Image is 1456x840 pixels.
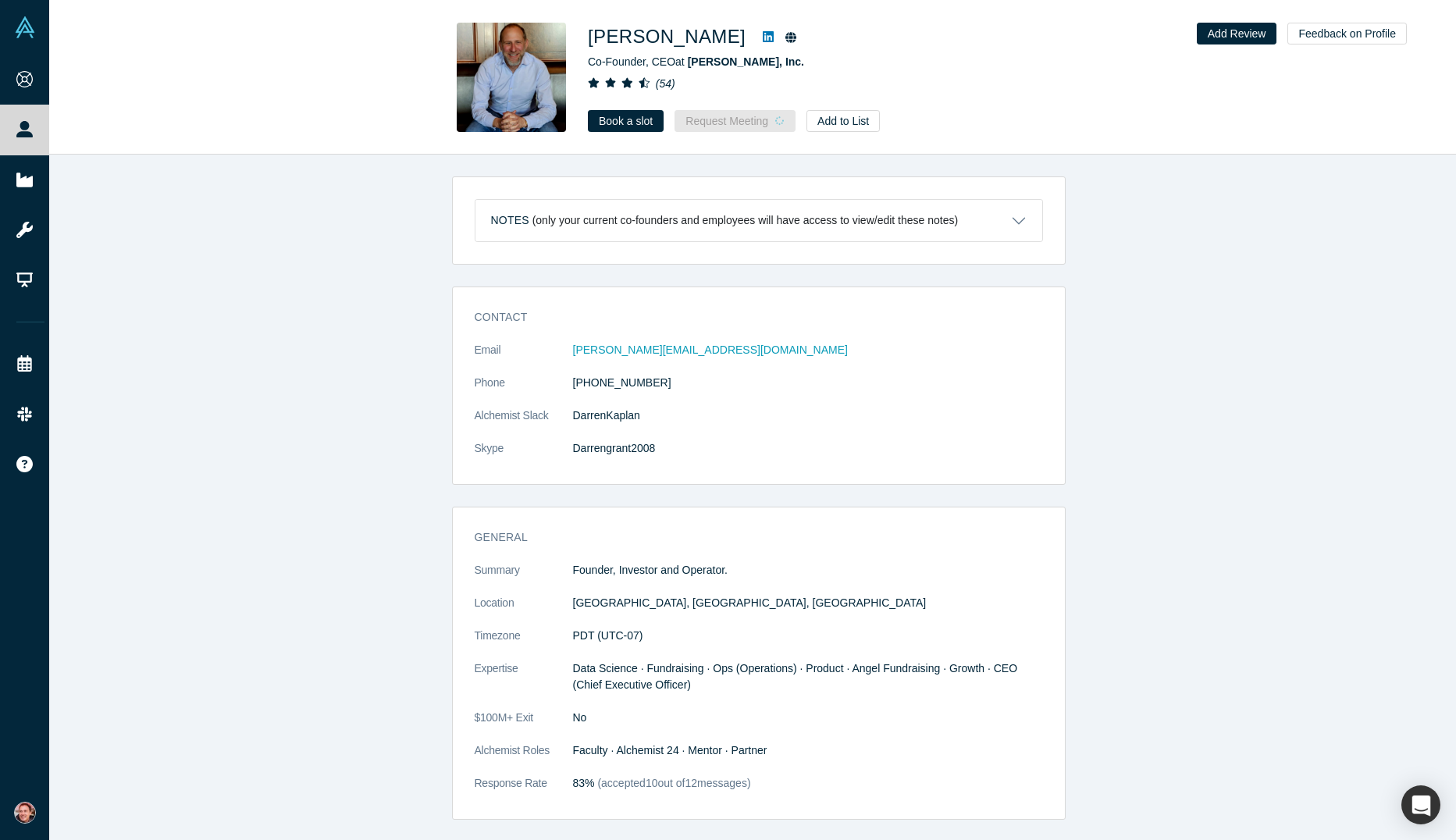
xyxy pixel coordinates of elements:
span: 83% [573,777,595,789]
a: [PERSON_NAME], Inc. [688,55,804,68]
a: Book a slot [588,110,664,132]
dt: Alchemist Slack [475,408,573,440]
dd: No [573,710,1043,726]
i: ( 54 ) [656,77,675,90]
button: Feedback on Profile [1287,23,1407,44]
dd: DarrenKaplan [573,408,1043,424]
a: [PERSON_NAME][EMAIL_ADDRESS][DOMAIN_NAME] [573,343,848,356]
button: Notes (only your current co-founders and employees will have access to view/edit these notes) [475,200,1042,241]
a: [PHONE_NUMBER] [573,376,671,389]
button: Add Review [1197,23,1277,44]
dt: Response Rate [475,775,573,808]
span: (accepted 10 out of 12 messages) [595,777,751,789]
dd: [GEOGRAPHIC_DATA], [GEOGRAPHIC_DATA], [GEOGRAPHIC_DATA] [573,595,1043,611]
dt: Skype [475,440,573,473]
dd: Darrengrant2008 [573,440,1043,457]
button: Request Meeting [675,110,796,132]
dt: $100M+ Exit [475,710,573,742]
dt: Expertise [475,660,573,710]
button: Add to List [806,110,880,132]
h1: [PERSON_NAME] [588,23,746,51]
dt: Timezone [475,628,573,660]
img: Darren Kaplan's Profile Image [457,23,566,132]
h3: Notes [491,212,529,229]
dt: Email [475,342,573,375]
dd: Faculty · Alchemist 24 · Mentor · Partner [573,742,1043,759]
dt: Phone [475,375,573,408]
dt: Summary [475,562,573,595]
dt: Location [475,595,573,628]
dd: PDT (UTC-07) [573,628,1043,644]
dt: Alchemist Roles [475,742,573,775]
img: Alexander Sugakov's Account [14,802,36,824]
p: (only your current co-founders and employees will have access to view/edit these notes) [532,214,959,227]
span: Data Science · Fundraising · Ops (Operations) · Product · Angel Fundraising · Growth · CEO (Chief... [573,662,1018,691]
h3: Contact [475,309,1021,326]
span: Co-Founder, CEO at [588,55,804,68]
h3: General [475,529,1021,546]
img: Alchemist Vault Logo [14,16,36,38]
p: Founder, Investor and Operator. [573,562,1043,578]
